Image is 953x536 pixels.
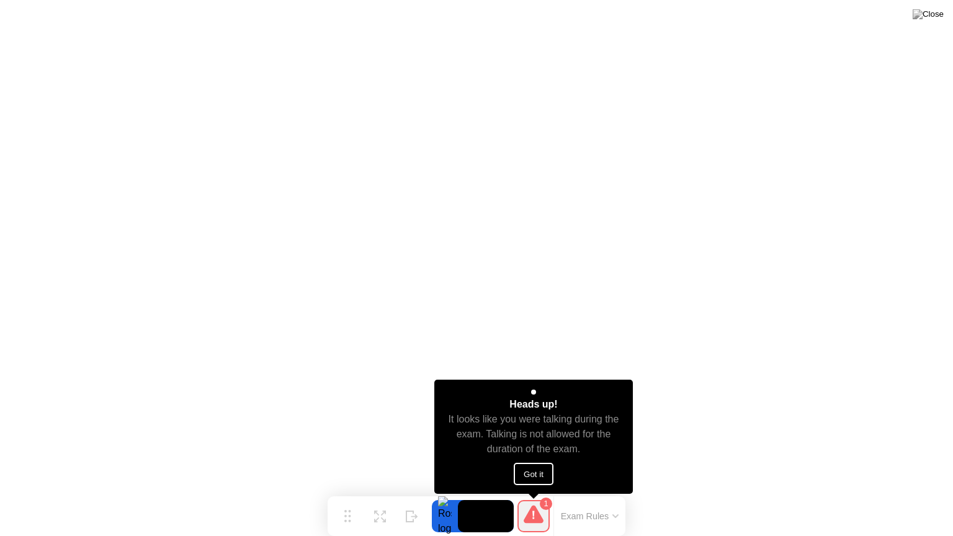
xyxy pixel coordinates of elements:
div: 1 [540,498,552,510]
button: Got it [514,463,553,485]
div: It looks like you were talking during the exam. Talking is not allowed for the duration of the exam. [445,412,622,457]
div: Heads up! [509,397,557,412]
button: Exam Rules [557,511,623,522]
img: Close [913,9,944,19]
